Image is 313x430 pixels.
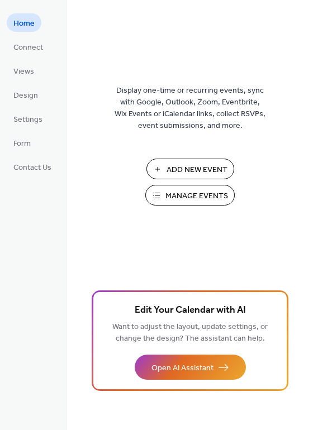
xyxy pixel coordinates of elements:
span: Open AI Assistant [151,362,214,374]
button: Open AI Assistant [135,355,246,380]
a: Views [7,61,41,80]
a: Contact Us [7,157,58,176]
a: Form [7,133,37,152]
span: Contact Us [13,162,51,174]
span: Edit Your Calendar with AI [135,303,246,318]
a: Design [7,85,45,104]
span: Add New Event [167,164,227,176]
span: Views [13,66,34,78]
a: Settings [7,109,49,128]
a: Connect [7,37,50,56]
span: Design [13,90,38,102]
button: Add New Event [146,159,234,179]
span: Display one-time or recurring events, sync with Google, Outlook, Zoom, Eventbrite, Wix Events or ... [115,85,265,132]
span: Form [13,138,31,150]
span: Manage Events [165,190,228,202]
span: Settings [13,114,42,126]
button: Manage Events [145,185,235,206]
span: Home [13,18,35,30]
span: Connect [13,42,43,54]
a: Home [7,13,41,32]
span: Want to adjust the layout, update settings, or change the design? The assistant can help. [112,319,268,346]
